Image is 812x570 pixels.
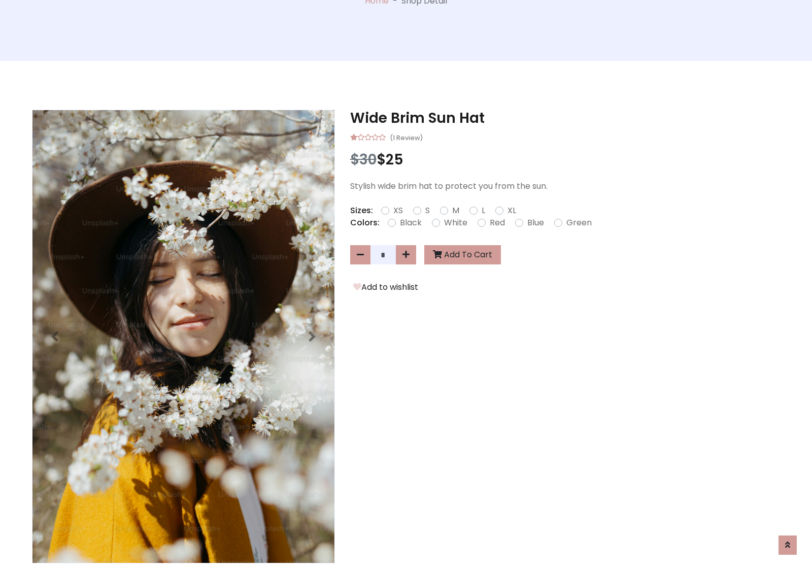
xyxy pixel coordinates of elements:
[350,217,380,229] p: Colors:
[452,205,459,217] label: M
[425,205,430,217] label: S
[350,150,377,170] span: $30
[527,217,544,229] label: Blue
[424,245,501,264] button: Add To Cart
[444,217,467,229] label: White
[490,217,505,229] label: Red
[566,217,592,229] label: Green
[350,110,780,127] h3: Wide Brim Sun Hat
[393,205,403,217] label: XS
[400,217,422,229] label: Black
[390,131,423,143] small: (1 Review)
[350,180,780,192] p: Stylish wide brim hat to protect you from the sun.
[350,205,373,217] p: Sizes:
[386,150,403,170] span: 25
[350,151,780,169] h3: $
[350,281,421,294] button: Add to wishlist
[507,205,516,217] label: XL
[32,110,334,563] img: Image
[482,205,485,217] label: L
